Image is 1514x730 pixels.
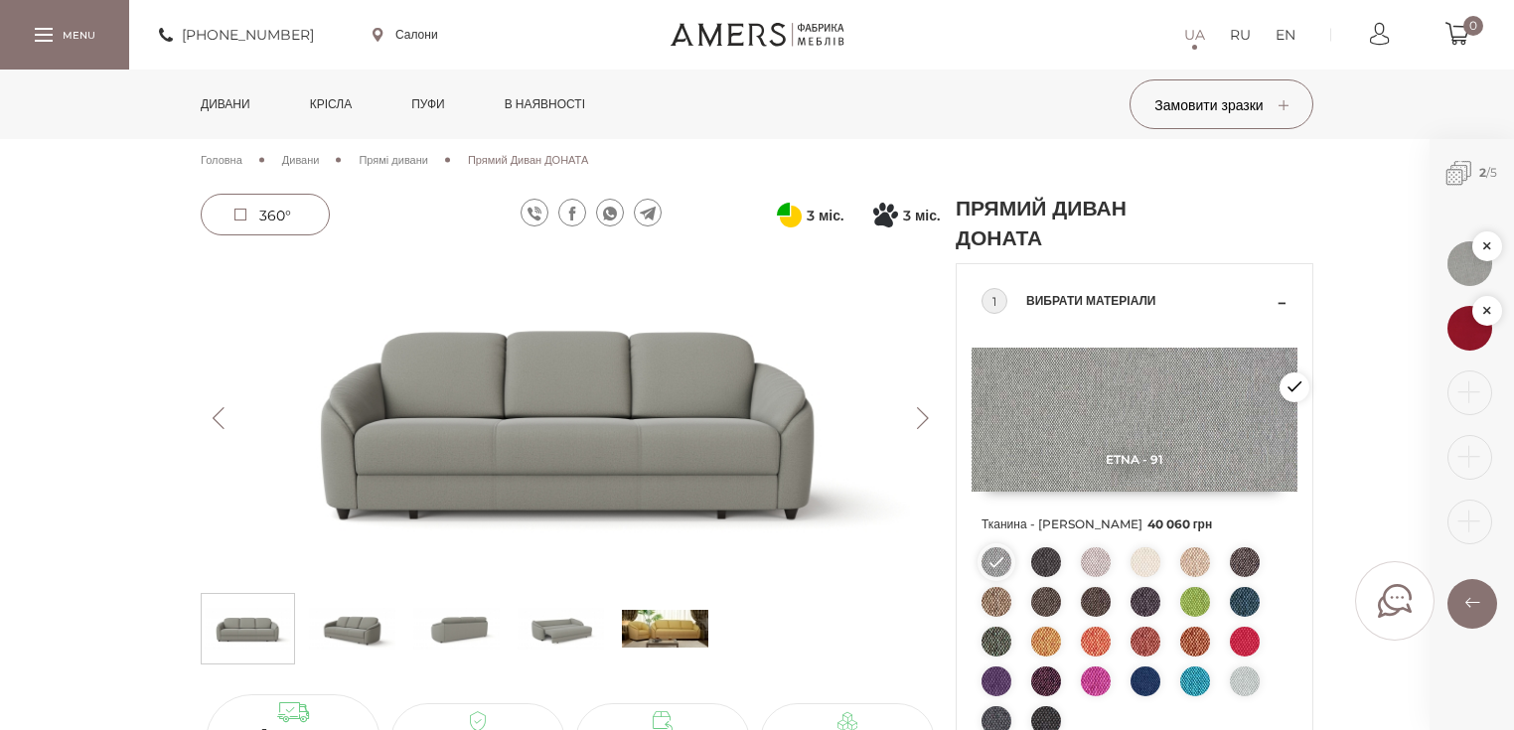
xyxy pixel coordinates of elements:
a: whatsapp [596,199,624,226]
span: 0 [1463,16,1483,36]
button: Замовити зразки [1130,79,1313,129]
a: Крісла [295,70,367,139]
h1: Прямий Диван ДОНАТА [956,194,1184,253]
span: Вибрати матеріали [1026,289,1273,313]
span: / [1430,139,1514,208]
a: EN [1276,23,1295,47]
span: Дивани [282,153,320,167]
img: 1576662562.jpg [1447,306,1492,351]
span: Замовити зразки [1154,96,1287,114]
a: Головна [201,151,242,169]
span: Головна [201,153,242,167]
div: 1 [982,288,1007,314]
img: Прямий Диван ДОНАТА s-0 [205,599,291,658]
a: viber [521,199,548,226]
button: Previous [201,407,235,429]
a: facebook [558,199,586,226]
button: Next [905,407,940,429]
svg: Покупка частинами від Монобанку [873,203,898,227]
a: telegram [634,199,662,226]
span: 3 міс. [903,204,940,227]
a: 360° [201,194,330,235]
a: Салони [373,26,438,44]
span: 5 [1490,165,1497,180]
span: 40 060 грн [1147,516,1213,531]
img: 1576664823.jpg [1447,241,1492,286]
span: Тканина - [PERSON_NAME] [982,511,1287,537]
img: Прямий Диван ДОНАТА -0 [201,253,940,583]
a: Пуфи [396,70,460,139]
span: Etna - 91 [972,452,1297,467]
img: Прямий Диван ДОНАТА s-3 [518,599,604,658]
span: 3 міс. [807,204,843,227]
img: Прямий Диван ДОНАТА s-2 [413,599,500,658]
a: Дивани [186,70,265,139]
svg: Оплата частинами від ПриватБанку [777,203,802,227]
a: [PHONE_NUMBER] [159,23,314,47]
img: Etna - 91 [972,348,1297,492]
a: в наявності [490,70,600,139]
img: s_ [622,599,708,658]
span: 360° [259,207,291,224]
a: Прямі дивани [359,151,427,169]
img: Прямий Диван ДОНАТА s-1 [309,599,395,658]
a: RU [1230,23,1251,47]
a: Дивани [282,151,320,169]
b: 2 [1479,165,1486,180]
span: Прямі дивани [359,153,427,167]
a: UA [1184,23,1205,47]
